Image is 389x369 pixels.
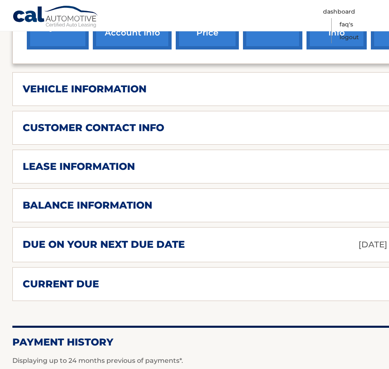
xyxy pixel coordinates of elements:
[23,238,185,251] h2: due on your next due date
[23,199,152,212] h2: balance information
[323,5,355,18] a: Dashboard
[358,237,387,252] p: [DATE]
[23,160,135,173] h2: lease information
[23,122,164,134] h2: customer contact info
[339,18,353,31] a: FAQ's
[339,31,359,44] a: Logout
[23,83,146,95] h2: vehicle information
[12,5,99,29] a: Cal Automotive
[23,278,99,290] h2: current due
